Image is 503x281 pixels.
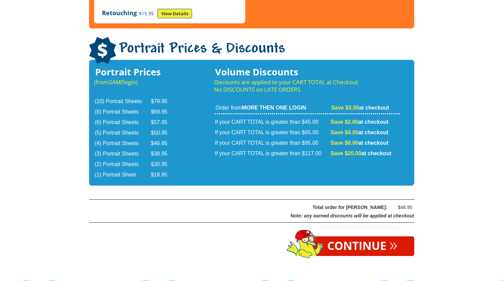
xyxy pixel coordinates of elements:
[94,68,177,76] h3: Portrait Prices
[215,149,330,159] td: If your CART TOTAL is greater than $117.00
[214,78,400,93] p: Discounts are applied to your CART TOTAL at Checkout No DISCOUNTS on LATE ORDERS
[331,130,389,135] strong: at checkout
[215,104,330,114] td: Order from
[331,119,389,125] strong: at checkout
[95,128,150,138] td: (5) Portrait Sheets
[215,115,330,127] td: If your CART TOTAL is greater than $45.00
[331,140,358,146] span: Save $8.00
[304,213,414,218] span: any earned discounts will be applied at checkout
[95,160,150,169] td: (2) Portrait Sheets
[95,170,150,180] td: (1) Portrait Sheet
[331,150,392,156] strong: at checkout
[291,213,303,218] span: Note:
[151,160,176,169] td: $30.95
[151,149,176,159] td: $38.95
[137,10,156,17] span: $15.95
[158,9,192,18] a: View Details
[310,236,414,256] a: Continue»
[95,118,150,127] td: (6) Portrait Sheets
[151,128,176,138] td: $50.95
[215,128,330,138] td: If your CART TOTAL is greater than $65.00
[331,150,361,156] span: Save $20.00
[95,139,150,148] td: (4) Portrait Sheets
[331,140,389,146] strong: at checkout
[215,138,330,148] td: If your CART TOTAL is greater than $95.00
[109,78,123,86] em: SAME
[331,119,358,125] span: Save $2.00
[214,68,400,76] h3: Volume Discounts
[151,170,176,180] td: $18.95
[390,240,397,248] span: »
[242,105,306,111] strong: MORE THEN ONE LOGIN
[89,37,414,65] h1: Portrait Prices & Discounts
[331,105,389,111] strong: at checkout
[151,118,176,127] td: $57.95
[102,9,237,18] p: Retouching
[392,203,413,212] div: $46.95
[94,78,177,86] p: (from login)
[331,130,358,135] span: Save $4.00
[95,107,150,117] td: (8) Portrait Sheets
[95,149,150,159] td: (3) Portrait Sheets
[331,105,359,111] span: Save $3.00
[151,139,176,148] td: $46.95
[106,203,387,212] div: Total order for [PERSON_NAME]:
[151,97,176,107] td: $79.95
[151,107,176,117] td: $69.95
[95,97,150,107] td: (10) Portrait Sheets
